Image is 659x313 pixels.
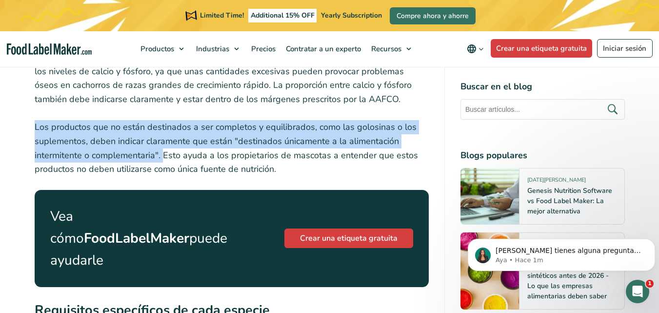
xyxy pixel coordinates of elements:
span: [DATE][PERSON_NAME] [527,176,586,188]
a: Genesis Nutrition Software vs Food Label Maker: La mejor alternativa [527,186,612,216]
a: Precios [246,31,279,66]
a: Crear una etiqueta gratuita [491,39,593,58]
h4: Blogs populares [460,149,625,162]
iframe: Intercom live chat [626,280,649,303]
span: Recursos [368,44,402,54]
a: Iniciar sesión [597,39,653,58]
a: Crear una etiqueta gratuita [284,229,413,248]
span: Productos [138,44,175,54]
p: Los productos que no están destinados a ser completos y equilibrados, como las golosinas o los su... [35,120,429,176]
span: Limited Time! [200,11,244,20]
a: Compre ahora y ahorre [390,7,476,24]
span: Additional 15% OFF [248,9,317,22]
span: Yearly Subscription [321,11,382,20]
a: Food Label Maker homepage [7,43,92,55]
a: Contratar a un experto [281,31,364,66]
iframe: Intercom notifications mensaje [464,218,659,287]
a: Productos [136,31,189,66]
strong: FoodLabelMaker [84,229,189,248]
p: Vea cómo puede ayudarle [50,206,227,271]
span: 1 [646,280,654,288]
a: Industrias [191,31,244,66]
span: Precios [248,44,277,54]
p: Las fórmulas para cachorros de razas grandes requieren una atención especial debido a sus necesid... [35,36,429,106]
h4: Buscar en el blog [460,80,625,93]
button: Change language [460,39,491,59]
span: Industrias [193,44,230,54]
span: Contratar a un experto [283,44,362,54]
a: Recursos [366,31,416,66]
input: Buscar artículos... [460,99,625,120]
